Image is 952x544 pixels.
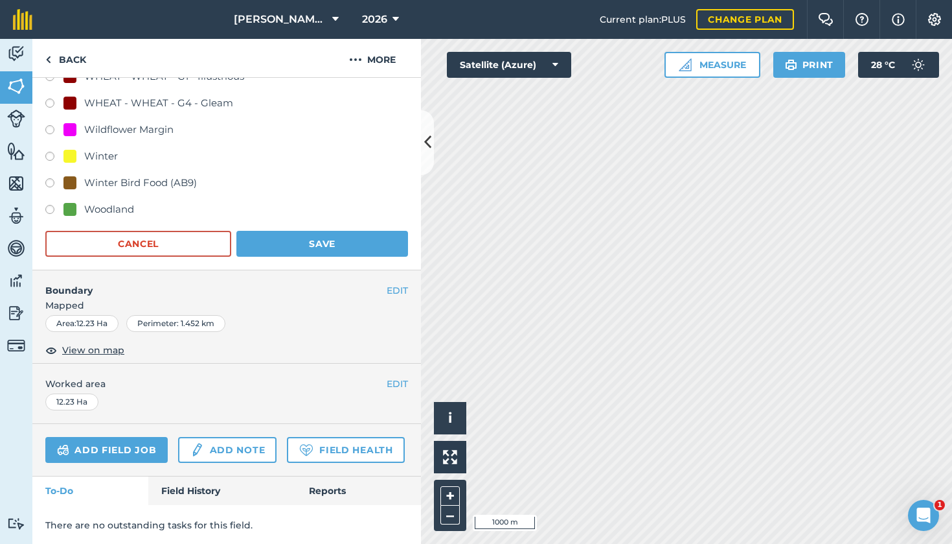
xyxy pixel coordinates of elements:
[785,57,797,73] img: svg+xml;base64,PHN2ZyB4bWxucz0iaHR0cDovL3d3dy53My5vcmcvMjAwMC9zdmciIHdpZHRoPSIxOSIgaGVpZ2h0PSIyNC...
[84,148,118,164] div: Winter
[7,44,25,64] img: svg+xml;base64,PD94bWwgdmVyc2lvbj0iMS4wIiBlbmNvZGluZz0idXRmLTgiPz4KPCEtLSBHZW5lcmF0b3I6IEFkb2JlIE...
[45,518,408,532] p: There are no outstanding tasks for this field.
[84,95,233,111] div: WHEAT - WHEAT - G4 - Gleam
[45,231,231,257] button: Cancel
[32,270,387,298] h4: Boundary
[905,52,931,78] img: svg+xml;base64,PD94bWwgdmVyc2lvbj0iMS4wIiBlbmNvZGluZz0idXRmLTgiPz4KPCEtLSBHZW5lcmF0b3I6IEFkb2JlIE...
[440,486,460,506] button: +
[7,141,25,161] img: svg+xml;base64,PHN2ZyB4bWxucz0iaHR0cDovL3d3dy53My5vcmcvMjAwMC9zdmciIHdpZHRoPSI1NiIgaGVpZ2h0PSI2MC...
[434,402,466,434] button: i
[679,58,692,71] img: Ruler icon
[324,39,421,77] button: More
[448,410,452,426] span: i
[935,500,945,510] span: 1
[45,315,119,332] div: Area : 12.23 Ha
[45,394,98,410] div: 12.23 Ha
[387,283,408,298] button: EDIT
[440,506,460,525] button: –
[57,442,69,458] img: svg+xml;base64,PD94bWwgdmVyc2lvbj0iMS4wIiBlbmNvZGluZz0idXRmLTgiPz4KPCEtLSBHZW5lcmF0b3I6IEFkb2JlIE...
[126,315,225,332] div: Perimeter : 1.452 km
[45,377,408,391] span: Worked area
[362,12,387,27] span: 2026
[696,9,794,30] a: Change plan
[349,52,362,67] img: svg+xml;base64,PHN2ZyB4bWxucz0iaHR0cDovL3d3dy53My5vcmcvMjAwMC9zdmciIHdpZHRoPSIyMCIgaGVpZ2h0PSIyNC...
[447,52,571,78] button: Satellite (Azure)
[7,271,25,290] img: svg+xml;base64,PD94bWwgdmVyc2lvbj0iMS4wIiBlbmNvZGluZz0idXRmLTgiPz4KPCEtLSBHZW5lcmF0b3I6IEFkb2JlIE...
[148,477,295,505] a: Field History
[32,298,421,313] span: Mapped
[664,52,760,78] button: Measure
[7,517,25,530] img: svg+xml;base64,PD94bWwgdmVyc2lvbj0iMS4wIiBlbmNvZGluZz0idXRmLTgiPz4KPCEtLSBHZW5lcmF0b3I6IEFkb2JlIE...
[871,52,895,78] span: 28 ° C
[892,12,905,27] img: svg+xml;base64,PHN2ZyB4bWxucz0iaHR0cDovL3d3dy53My5vcmcvMjAwMC9zdmciIHdpZHRoPSIxNyIgaGVpZ2h0PSIxNy...
[818,13,833,26] img: Two speech bubbles overlapping with the left bubble in the forefront
[387,377,408,391] button: EDIT
[84,122,174,137] div: Wildflower Margin
[858,52,939,78] button: 28 °C
[234,12,327,27] span: [PERSON_NAME] (Brownings) Limited
[296,477,421,505] a: Reports
[45,342,124,358] button: View on map
[854,13,870,26] img: A question mark icon
[84,175,197,191] div: Winter Bird Food (AB9)
[32,477,148,505] a: To-Do
[600,12,686,27] span: Current plan : PLUS
[7,303,25,323] img: svg+xml;base64,PD94bWwgdmVyc2lvbj0iMS4wIiBlbmNvZGluZz0idXRmLTgiPz4KPCEtLSBHZW5lcmF0b3I6IEFkb2JlIE...
[45,52,51,67] img: svg+xml;base64,PHN2ZyB4bWxucz0iaHR0cDovL3d3dy53My5vcmcvMjAwMC9zdmciIHdpZHRoPSI5IiBoZWlnaHQ9IjI0Ii...
[62,343,124,357] span: View on map
[84,202,134,217] div: Woodland
[32,39,99,77] a: Back
[7,337,25,355] img: svg+xml;base64,PD94bWwgdmVyc2lvbj0iMS4wIiBlbmNvZGluZz0idXRmLTgiPz4KPCEtLSBHZW5lcmF0b3I6IEFkb2JlIE...
[178,437,277,463] a: Add note
[7,174,25,193] img: svg+xml;base64,PHN2ZyB4bWxucz0iaHR0cDovL3d3dy53My5vcmcvMjAwMC9zdmciIHdpZHRoPSI1NiIgaGVpZ2h0PSI2MC...
[7,77,25,96] img: svg+xml;base64,PHN2ZyB4bWxucz0iaHR0cDovL3d3dy53My5vcmcvMjAwMC9zdmciIHdpZHRoPSI1NiIgaGVpZ2h0PSI2MC...
[287,437,404,463] a: Field Health
[236,231,408,257] button: Save
[13,9,32,30] img: fieldmargin Logo
[45,437,168,463] a: Add field job
[7,206,25,226] img: svg+xml;base64,PD94bWwgdmVyc2lvbj0iMS4wIiBlbmNvZGluZz0idXRmLTgiPz4KPCEtLSBHZW5lcmF0b3I6IEFkb2JlIE...
[908,500,939,531] iframe: Intercom live chat
[45,342,57,358] img: svg+xml;base64,PHN2ZyB4bWxucz0iaHR0cDovL3d3dy53My5vcmcvMjAwMC9zdmciIHdpZHRoPSIxOCIgaGVpZ2h0PSIyNC...
[773,52,846,78] button: Print
[190,442,204,458] img: svg+xml;base64,PD94bWwgdmVyc2lvbj0iMS4wIiBlbmNvZGluZz0idXRmLTgiPz4KPCEtLSBHZW5lcmF0b3I6IEFkb2JlIE...
[443,450,457,464] img: Four arrows, one pointing top left, one top right, one bottom right and the last bottom left
[927,13,942,26] img: A cog icon
[7,110,25,128] img: svg+xml;base64,PD94bWwgdmVyc2lvbj0iMS4wIiBlbmNvZGluZz0idXRmLTgiPz4KPCEtLSBHZW5lcmF0b3I6IEFkb2JlIE...
[7,239,25,258] img: svg+xml;base64,PD94bWwgdmVyc2lvbj0iMS4wIiBlbmNvZGluZz0idXRmLTgiPz4KPCEtLSBHZW5lcmF0b3I6IEFkb2JlIE...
